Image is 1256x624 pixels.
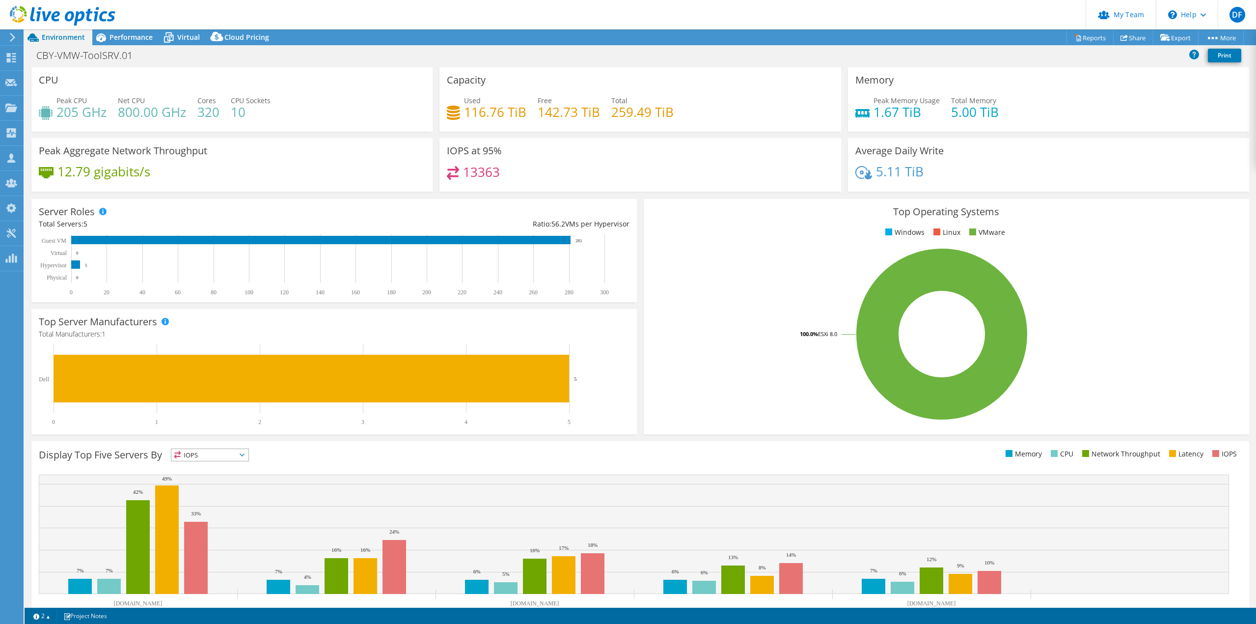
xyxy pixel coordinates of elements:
h3: Top Server Manufacturers [39,316,157,327]
tspan: ESXi 8.0 [818,330,837,338]
h4: 142.73 TiB [538,107,600,117]
text: 10% [984,560,994,566]
text: [DOMAIN_NAME] [114,600,163,607]
text: 18% [588,542,598,548]
text: 7% [77,567,84,573]
text: 40 [139,289,145,296]
text: 13% [728,554,738,560]
span: Net CPU [118,96,145,105]
h4: 13363 [463,167,500,177]
span: Total Memory [951,96,996,105]
text: 0 [52,419,55,425]
text: 240 [493,289,502,296]
text: 6% [672,568,679,574]
text: 200 [422,289,431,296]
li: Linux [931,227,960,238]
text: 6% [473,568,481,574]
h3: Peak Aggregate Network Throughput [39,145,207,156]
text: 7% [870,567,877,573]
text: 8% [759,565,766,570]
svg: \n [1168,10,1177,19]
h4: 116.76 TiB [464,107,526,117]
a: Project Notes [56,610,114,622]
text: 5 [568,419,571,425]
text: Physical [47,274,67,281]
span: 56.2 [551,219,565,228]
span: 5 [83,219,87,228]
text: 49% [162,476,172,482]
text: 20 [104,289,109,296]
text: [DOMAIN_NAME] [907,600,956,607]
h4: Total Manufacturers: [39,329,629,340]
span: Used [464,96,481,105]
text: 9% [957,563,964,568]
text: 16% [530,547,540,553]
span: Peak Memory Usage [874,96,940,105]
text: 0 [70,289,73,296]
h3: Top Operating Systems [651,206,1242,217]
text: 0 [76,251,79,255]
text: 17% [559,545,569,551]
text: 3 [361,419,364,425]
text: 16% [331,547,341,553]
span: CPU Sockets [231,96,271,105]
text: 12% [927,556,936,562]
h4: 1.67 TiB [874,107,940,117]
text: 160 [351,289,360,296]
span: Peak CPU [56,96,87,105]
a: Reports [1066,30,1114,45]
span: IOPS [171,449,248,461]
text: 42% [133,489,143,495]
text: 120 [280,289,289,296]
text: Guest VM [42,237,66,244]
text: 100 [245,289,253,296]
span: DF [1229,7,1245,23]
text: 7% [275,568,282,574]
text: 6% [701,569,708,575]
text: [DOMAIN_NAME] [511,600,559,607]
h4: 205 GHz [56,107,107,117]
tspan: 100.0% [800,330,818,338]
h4: 259.49 TiB [611,107,674,117]
h4: 10 [231,107,271,117]
text: 220 [458,289,466,296]
text: 5 [574,376,577,382]
span: Performance [109,32,153,42]
text: 7% [106,567,113,573]
text: 300 [600,289,609,296]
li: Network Throughput [1080,449,1160,459]
text: 140 [316,289,325,296]
li: IOPS [1210,449,1237,459]
text: 80 [211,289,217,296]
div: Total Servers: [39,219,334,229]
span: Cores [197,96,216,105]
h3: CPU [39,75,58,85]
li: CPU [1048,449,1073,459]
text: Dell [39,376,49,383]
li: VMware [967,227,1005,238]
h4: 320 [197,107,219,117]
a: Export [1153,30,1199,45]
text: 180 [387,289,396,296]
text: Hypervisor [40,262,67,269]
li: Memory [1003,449,1042,459]
span: 1 [102,329,106,339]
text: 281 [575,238,582,243]
text: 5 [85,263,87,268]
h3: IOPS at 95% [447,145,502,156]
h4: 5.00 TiB [951,107,999,117]
div: Ratio: VMs per Hypervisor [334,219,629,229]
span: Total [611,96,628,105]
text: 14% [786,552,796,558]
text: 24% [389,529,399,535]
span: Free [538,96,552,105]
li: Latency [1167,449,1203,459]
text: 60 [175,289,181,296]
h4: 5.11 TiB [876,166,924,177]
li: Windows [883,227,925,238]
h1: CBY-VMW-ToolSRV.01 [32,50,148,61]
text: 16% [360,547,370,553]
text: 1 [155,419,158,425]
h3: Server Roles [39,206,95,217]
h3: Memory [855,75,894,85]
